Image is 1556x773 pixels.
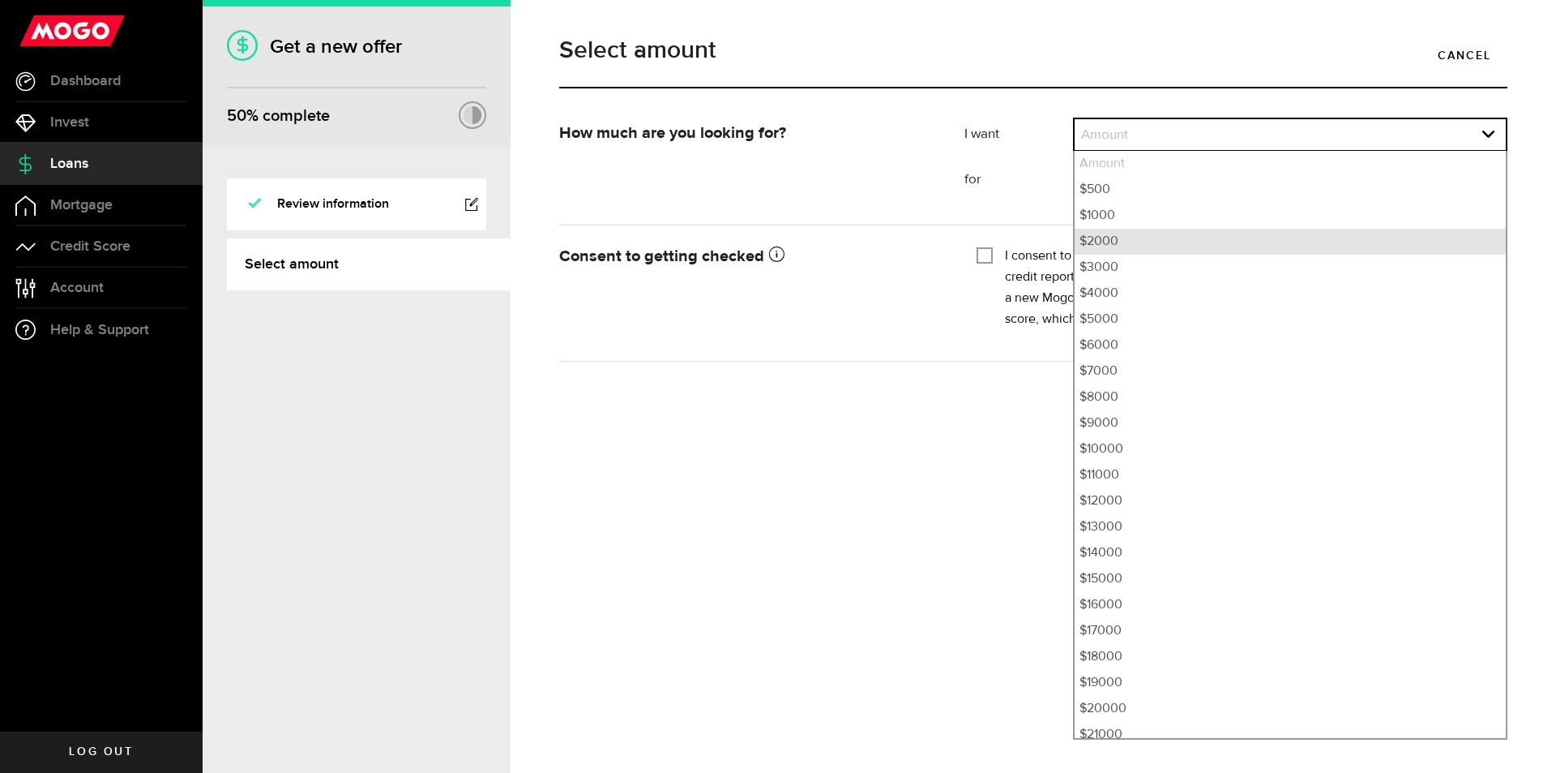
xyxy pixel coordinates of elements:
[227,106,246,126] span: 50
[1075,229,1506,255] li: $2000
[50,157,88,171] span: Loans
[50,239,130,254] span: Credit Score
[1075,670,1506,696] li: $19000
[1075,384,1506,410] li: $8000
[1421,38,1507,72] a: Cancel
[1005,246,1495,330] label: I consent to Mogo using my personal information to get a credit score or report from a credit rep...
[50,281,104,295] span: Account
[1075,119,1506,150] a: expand select
[1075,540,1506,566] li: $14000
[964,125,1073,144] label: I want
[1075,644,1506,670] li: $18000
[1075,281,1506,307] li: $4000
[559,125,786,141] strong: How much are you looking for?
[1075,151,1506,177] li: Amount
[50,198,113,213] span: Mortgage
[227,178,486,230] a: Review information
[1075,203,1506,229] li: $1000
[1075,410,1506,436] li: $9000
[1075,255,1506,281] li: $3000
[50,323,149,337] span: Help & Support
[1075,307,1506,333] li: $5000
[964,170,1073,190] label: for
[69,746,133,758] span: Log out
[1075,333,1506,359] li: $6000
[559,248,784,264] strong: Consent to getting checked
[1075,722,1506,748] li: $21000
[1075,618,1506,644] li: $17000
[1075,488,1506,514] li: $12000
[50,115,89,130] span: Invest
[559,38,1507,62] h1: Select amount
[227,238,511,290] a: Select amount
[1075,514,1506,540] li: $13000
[1075,177,1506,203] li: $500
[227,35,486,58] h1: Get a new offer
[227,101,330,131] div: % complete
[1075,696,1506,722] li: $20000
[1075,359,1506,384] li: $7000
[1075,462,1506,488] li: $11000
[13,6,62,55] button: Open LiveChat chat widget
[1075,436,1506,462] li: $10000
[977,246,993,262] input: I consent to Mogo using my personal information to get a credit score or report from a credit rep...
[1075,592,1506,618] li: $16000
[50,74,121,88] span: Dashboard
[1075,566,1506,592] li: $15000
